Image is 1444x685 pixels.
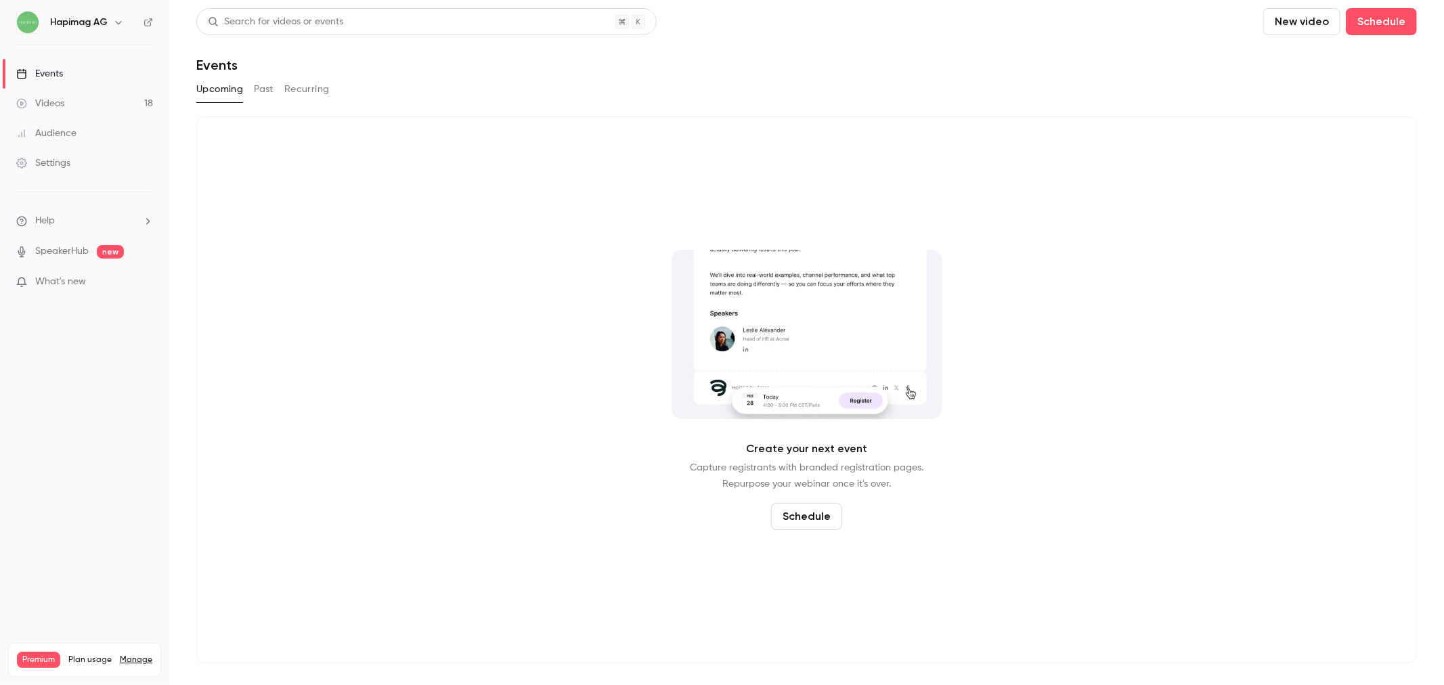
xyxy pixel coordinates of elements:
div: Events [16,67,63,81]
h1: Events [196,57,238,73]
p: Create your next event [746,441,867,457]
a: SpeakerHub [35,244,89,259]
button: Recurring [284,79,330,100]
button: Past [254,79,274,100]
button: New video [1263,8,1340,35]
button: Schedule [771,503,842,530]
h6: Hapimag AG [50,16,108,29]
span: Premium [17,652,60,668]
div: Audience [16,127,76,140]
iframe: Noticeable Trigger [137,276,153,288]
p: Capture registrants with branded registration pages. Repurpose your webinar once it's over. [690,460,923,492]
span: new [97,245,124,259]
img: Hapimag AG [17,12,39,33]
span: What's new [35,275,86,289]
div: Videos [16,97,64,110]
a: Manage [120,655,152,665]
div: Settings [16,156,70,170]
span: Help [35,214,55,228]
li: help-dropdown-opener [16,214,153,228]
button: Upcoming [196,79,243,100]
button: Schedule [1346,8,1417,35]
div: Search for videos or events [208,15,343,29]
span: Plan usage [68,655,112,665]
